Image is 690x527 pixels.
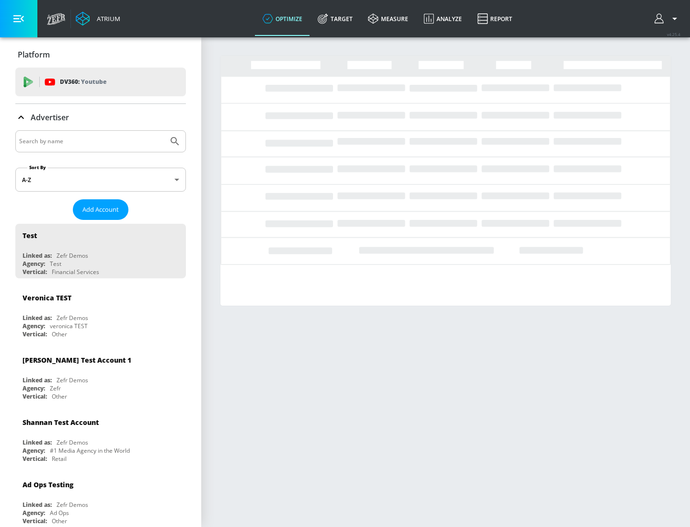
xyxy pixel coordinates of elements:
[50,384,61,392] div: Zefr
[23,517,47,525] div: Vertical:
[23,322,45,330] div: Agency:
[23,501,52,509] div: Linked as:
[23,293,71,302] div: Veronica TEST
[57,252,88,260] div: Zefr Demos
[15,104,186,131] div: Advertiser
[23,392,47,401] div: Vertical:
[82,204,119,215] span: Add Account
[470,1,520,36] a: Report
[15,224,186,278] div: TestLinked as:Zefr DemosAgency:TestVertical:Financial Services
[23,268,47,276] div: Vertical:
[50,260,61,268] div: Test
[31,112,69,123] p: Advertiser
[23,384,45,392] div: Agency:
[15,286,186,341] div: Veronica TESTLinked as:Zefr DemosAgency:veronica TESTVertical:Other
[52,517,67,525] div: Other
[27,164,48,171] label: Sort By
[255,1,310,36] a: optimize
[73,199,128,220] button: Add Account
[52,330,67,338] div: Other
[50,447,130,455] div: #1 Media Agency in the World
[57,438,88,447] div: Zefr Demos
[23,314,52,322] div: Linked as:
[23,418,99,427] div: Shannan Test Account
[15,348,186,403] div: [PERSON_NAME] Test Account 1Linked as:Zefr DemosAgency:ZefrVertical:Other
[50,509,69,517] div: Ad Ops
[57,314,88,322] div: Zefr Demos
[23,355,131,365] div: [PERSON_NAME] Test Account 1
[416,1,470,36] a: Analyze
[81,77,106,87] p: Youtube
[15,411,186,465] div: Shannan Test AccountLinked as:Zefr DemosAgency:#1 Media Agency in the WorldVertical:Retail
[23,252,52,260] div: Linked as:
[15,41,186,68] div: Platform
[23,260,45,268] div: Agency:
[60,77,106,87] p: DV360:
[52,268,99,276] div: Financial Services
[15,68,186,96] div: DV360: Youtube
[50,322,88,330] div: veronica TEST
[19,135,164,148] input: Search by name
[18,49,50,60] p: Platform
[76,11,120,26] a: Atrium
[57,376,88,384] div: Zefr Demos
[93,14,120,23] div: Atrium
[15,168,186,192] div: A-Z
[667,32,680,37] span: v 4.25.4
[23,231,37,240] div: Test
[23,509,45,517] div: Agency:
[57,501,88,509] div: Zefr Demos
[52,455,67,463] div: Retail
[52,392,67,401] div: Other
[23,438,52,447] div: Linked as:
[310,1,360,36] a: Target
[23,376,52,384] div: Linked as:
[23,330,47,338] div: Vertical:
[360,1,416,36] a: measure
[23,455,47,463] div: Vertical:
[23,480,73,489] div: Ad Ops Testing
[23,447,45,455] div: Agency:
